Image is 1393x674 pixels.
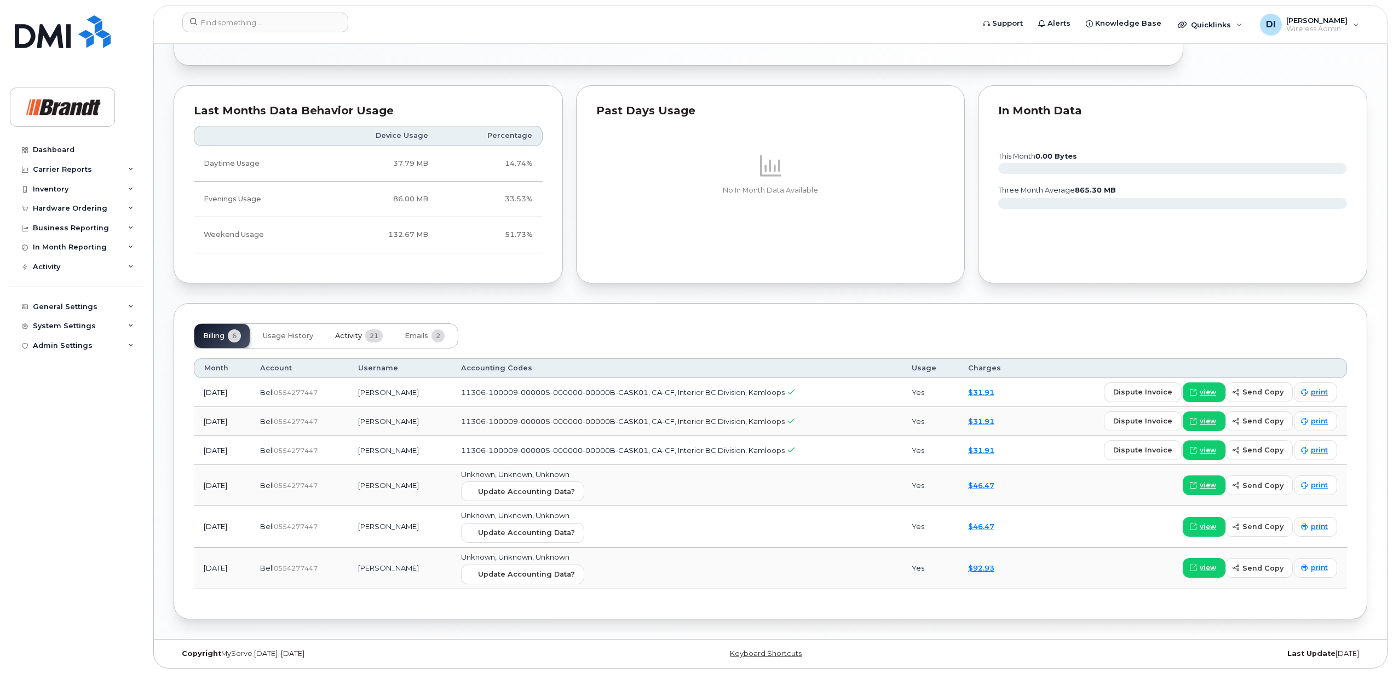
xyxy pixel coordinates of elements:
[260,388,274,397] span: Bell
[274,564,318,572] span: 0554277447
[263,332,313,340] span: Usage History
[478,486,575,497] span: Update Accounting Data?
[1104,440,1182,460] button: dispute invoice
[194,217,322,253] td: Weekend Usage
[194,548,250,589] td: [DATE]
[260,522,274,531] span: Bell
[1311,563,1328,573] span: print
[1311,522,1328,532] span: print
[992,18,1023,29] span: Support
[365,329,383,342] span: 21
[194,182,322,217] td: Evenings Usage
[968,388,994,397] a: $31.91
[968,417,994,426] a: $31.91
[438,182,543,217] td: 33.53%
[348,548,451,589] td: [PERSON_NAME]
[260,446,274,455] span: Bell
[1225,440,1293,460] button: send copy
[902,407,958,436] td: Yes
[348,407,451,436] td: [PERSON_NAME]
[194,407,250,436] td: [DATE]
[968,563,994,572] a: $92.93
[1242,445,1283,455] span: send copy
[250,358,348,378] th: Account
[348,378,451,407] td: [PERSON_NAME]
[1191,20,1231,29] span: Quicklinks
[1294,517,1337,537] a: print
[438,146,543,182] td: 14.74%
[194,182,543,217] tr: Weekdays from 6:00pm to 8:00am
[1242,563,1283,573] span: send copy
[461,470,569,479] span: Unknown, Unknown, Unknown
[1294,411,1337,431] a: print
[461,446,785,455] span: 11306-100009-000005-000000-00000B-CASK01, CA-CF, Interior BC Division, Kamloops
[274,417,318,426] span: 0554277447
[1035,152,1077,160] tspan: 0.00 Bytes
[461,523,584,543] button: Update Accounting Data?
[260,417,274,426] span: Bell
[182,13,348,32] input: Find something...
[194,358,250,378] th: Month
[1266,18,1276,31] span: DI
[478,569,575,579] span: Update Accounting Data?
[1200,522,1216,532] span: view
[1311,416,1328,426] span: print
[322,217,438,253] td: 132.67 MB
[274,388,318,397] span: 0554277447
[1183,475,1225,495] a: view
[194,146,322,182] td: Daytime Usage
[194,378,250,407] td: [DATE]
[1225,517,1293,537] button: send copy
[405,332,428,340] span: Emails
[998,152,1077,160] text: this month
[969,649,1367,658] div: [DATE]
[730,649,802,658] a: Keyboard Shortcuts
[1104,411,1182,431] button: dispute invoice
[1113,445,1172,455] span: dispute invoice
[348,358,451,378] th: Username
[968,522,994,531] a: $46.47
[461,565,584,584] button: Update Accounting Data?
[968,481,994,490] a: $46.47
[274,522,318,531] span: 0554277447
[1095,18,1161,29] span: Knowledge Base
[260,481,274,490] span: Bell
[1294,558,1337,578] a: print
[902,548,958,589] td: Yes
[348,506,451,548] td: [PERSON_NAME]
[1200,480,1216,490] span: view
[1183,382,1225,402] a: view
[902,506,958,548] td: Yes
[1104,382,1182,402] button: dispute invoice
[1294,475,1337,495] a: print
[194,106,543,117] div: Last Months Data Behavior Usage
[1200,563,1216,573] span: view
[998,186,1116,194] text: three month average
[902,465,958,507] td: Yes
[1287,649,1336,658] strong: Last Update
[1183,440,1225,460] a: view
[451,358,902,378] th: Accounting Codes
[1200,387,1216,397] span: view
[1286,25,1348,33] span: Wireless Admin
[1311,445,1328,455] span: print
[1311,480,1328,490] span: print
[1113,416,1172,426] span: dispute invoice
[1200,445,1216,455] span: view
[1294,382,1337,402] a: print
[1078,13,1169,34] a: Knowledge Base
[1047,18,1070,29] span: Alerts
[1075,186,1116,194] tspan: 865.30 MB
[1113,387,1172,397] span: dispute invoice
[975,13,1031,34] a: Support
[274,481,318,490] span: 0554277447
[1200,416,1216,426] span: view
[968,446,994,455] a: $31.91
[431,329,445,342] span: 2
[461,417,785,426] span: 11306-100009-000005-000000-00000B-CASK01, CA-CF, Interior BC Division, Kamloops
[335,332,362,340] span: Activity
[194,506,250,548] td: [DATE]
[1252,14,1367,36] div: Dallas Isaac
[182,649,221,658] strong: Copyright
[1183,517,1225,537] a: view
